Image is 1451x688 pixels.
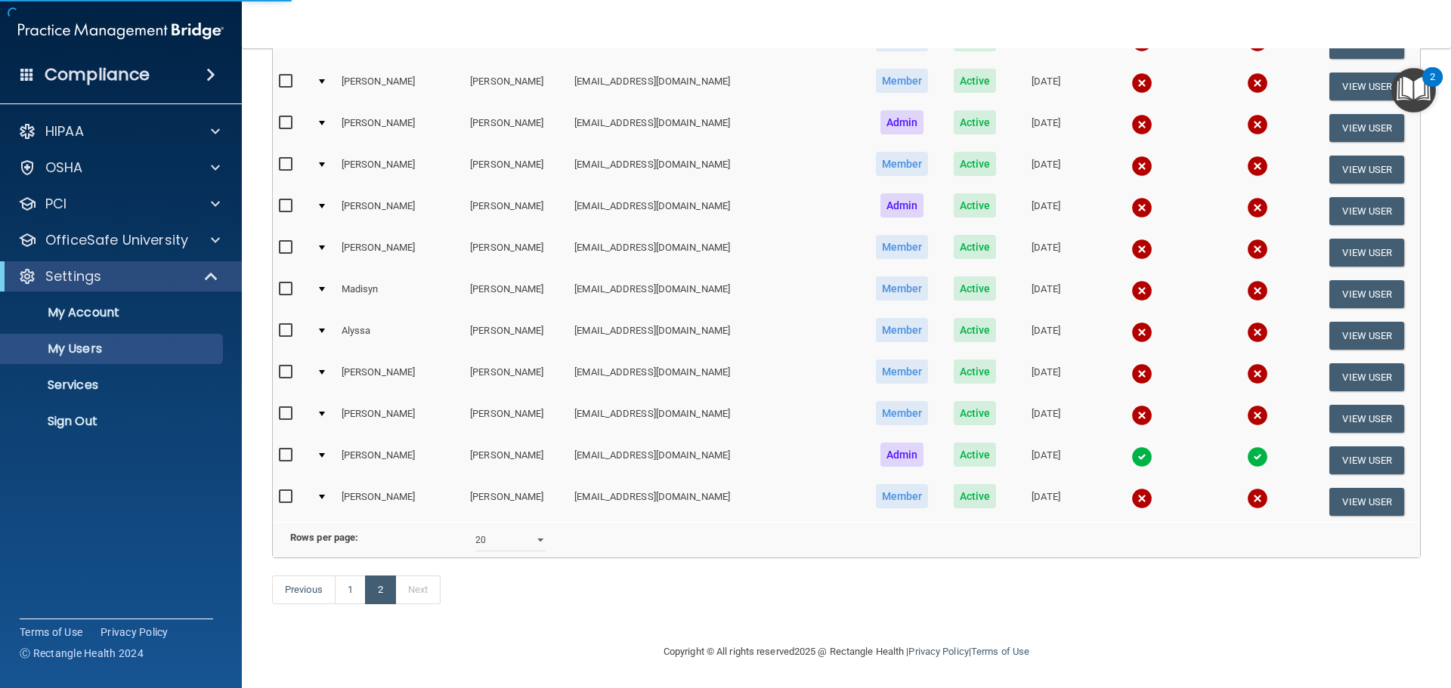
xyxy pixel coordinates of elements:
button: View User [1329,239,1404,267]
td: [PERSON_NAME] [336,190,464,232]
td: [PERSON_NAME] [464,315,568,356]
button: View User [1329,197,1404,225]
td: [EMAIL_ADDRESS][DOMAIN_NAME] [568,149,862,190]
p: My Account [10,305,216,320]
button: View User [1329,73,1404,100]
td: Madisyn [336,273,464,315]
td: [DATE] [1008,356,1084,398]
span: Ⓒ Rectangle Health 2024 [20,646,144,661]
img: cross.ca9f0e7f.svg [1131,156,1152,177]
td: [DATE] [1008,66,1084,107]
img: cross.ca9f0e7f.svg [1247,363,1268,384]
img: cross.ca9f0e7f.svg [1247,156,1268,177]
td: [DATE] [1008,107,1084,149]
img: cross.ca9f0e7f.svg [1131,239,1152,260]
button: View User [1329,156,1404,184]
td: [PERSON_NAME] [336,356,464,398]
p: My Users [10,341,216,356]
img: cross.ca9f0e7f.svg [1247,322,1268,343]
span: Active [954,359,997,384]
span: Active [954,484,997,508]
img: cross.ca9f0e7f.svg [1131,322,1152,343]
b: Rows per page: [290,532,358,543]
td: [PERSON_NAME] [336,149,464,190]
a: OfficeSafe University [18,231,220,249]
td: [EMAIL_ADDRESS][DOMAIN_NAME] [568,356,862,398]
div: Copyright © All rights reserved 2025 @ Rectangle Health | | [571,628,1122,676]
td: [PERSON_NAME] [464,356,568,398]
span: Admin [880,443,924,467]
td: [PERSON_NAME] [464,149,568,190]
img: cross.ca9f0e7f.svg [1247,197,1268,218]
a: Previous [272,575,336,604]
td: [PERSON_NAME] [464,107,568,149]
p: Sign Out [10,414,216,429]
button: Open Resource Center, 2 new notifications [1391,68,1436,113]
img: cross.ca9f0e7f.svg [1131,488,1152,509]
img: PMB logo [18,16,224,46]
a: Settings [18,267,219,285]
td: [PERSON_NAME] [336,481,464,522]
td: [PERSON_NAME] [336,66,464,107]
span: Member [876,484,929,508]
a: Privacy Policy [101,625,169,640]
img: cross.ca9f0e7f.svg [1131,114,1152,135]
a: HIPAA [18,122,220,140]
span: Active [954,318,997,342]
span: Active [954,152,997,176]
td: [EMAIL_ADDRESS][DOMAIN_NAME] [568,190,862,232]
span: Admin [880,110,924,134]
span: Active [954,193,997,218]
iframe: Drift Widget Chat Controller [1190,581,1433,641]
img: tick.e7d51cea.svg [1247,446,1268,467]
span: Member [876,359,929,384]
img: cross.ca9f0e7f.svg [1247,488,1268,509]
td: [PERSON_NAME] [464,190,568,232]
a: OSHA [18,159,220,177]
p: Settings [45,267,101,285]
td: [EMAIL_ADDRESS][DOMAIN_NAME] [568,440,862,481]
img: tick.e7d51cea.svg [1131,446,1152,467]
a: 1 [335,575,366,604]
img: cross.ca9f0e7f.svg [1247,405,1268,426]
td: [PERSON_NAME] [336,398,464,440]
p: Services [10,378,216,393]
td: [DATE] [1008,481,1084,522]
td: [PERSON_NAME] [464,66,568,107]
div: 2 [1430,77,1435,97]
button: View User [1329,488,1404,516]
img: cross.ca9f0e7f.svg [1247,239,1268,260]
span: Active [954,235,997,259]
td: [EMAIL_ADDRESS][DOMAIN_NAME] [568,273,862,315]
button: View User [1329,405,1404,433]
td: [DATE] [1008,149,1084,190]
td: [PERSON_NAME] [336,440,464,481]
a: Terms of Use [971,646,1029,657]
td: [DATE] [1008,440,1084,481]
img: cross.ca9f0e7f.svg [1247,280,1268,301]
td: [PERSON_NAME] [464,440,568,481]
td: [PERSON_NAME] [464,398,568,440]
td: [EMAIL_ADDRESS][DOMAIN_NAME] [568,398,862,440]
td: [PERSON_NAME] [336,107,464,149]
span: Active [954,401,997,425]
span: Admin [880,193,924,218]
button: View User [1329,114,1404,142]
td: [EMAIL_ADDRESS][DOMAIN_NAME] [568,481,862,522]
button: View User [1329,322,1404,350]
span: Active [954,69,997,93]
p: OfficeSafe University [45,231,188,249]
td: Alyssa [336,315,464,356]
h4: Compliance [45,64,150,85]
span: Member [876,401,929,425]
td: [EMAIL_ADDRESS][DOMAIN_NAME] [568,107,862,149]
span: Active [954,443,997,467]
a: PCI [18,195,220,213]
p: HIPAA [45,122,84,140]
td: [PERSON_NAME] [464,273,568,315]
span: Active [954,110,997,134]
button: View User [1329,446,1404,474]
img: cross.ca9f0e7f.svg [1131,73,1152,94]
span: Member [876,235,929,259]
button: View User [1329,363,1404,391]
